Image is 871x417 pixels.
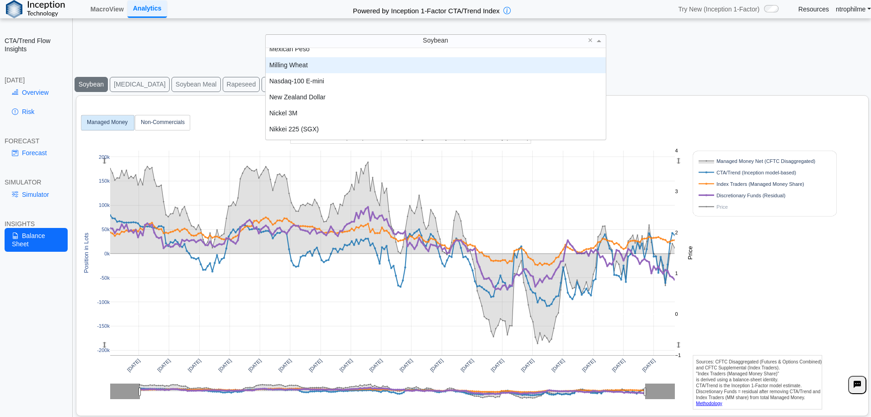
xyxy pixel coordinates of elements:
[696,383,802,388] tspan: CTA/Trend is the Inception 1-Factor model estimate.
[75,77,108,92] button: Soybean
[262,77,290,92] button: Canola
[87,1,128,17] a: MacroView
[5,220,68,228] div: INSIGHTS
[349,3,503,16] h2: Powered by Inception 1-Factor CTA/Trend Index
[678,5,759,13] span: Try New (Inception 1-Factor)
[696,377,779,382] tspan: is derived using a balance-sheet identity.
[266,137,606,153] div: Norwegian Krone
[798,5,829,13] a: Resources
[5,137,68,145] div: FORECAST
[5,37,68,53] h2: CTA/Trend Flow Insights
[5,145,68,161] a: Forecast
[5,187,68,202] a: Simulator
[110,77,170,92] button: [MEDICAL_DATA]
[696,359,822,364] tspan: Sources: CFTC Disaggregated (Futures & Options Combined)
[5,76,68,84] div: [DATE]
[87,119,128,125] text: Managed Money
[266,121,606,137] div: Nikkei 225 (SGX)
[223,77,260,92] button: Rapeseed
[5,228,68,252] a: Balance Sheet
[171,77,221,92] button: Soybean Meal
[266,48,606,140] div: grid
[266,41,606,57] div: Mexican Peso
[128,0,167,17] a: Analytics
[266,105,606,121] div: Nickel 3M
[266,57,606,73] div: Milling Wheat
[696,401,722,406] a: Methodology
[5,178,68,186] div: SIMULATOR
[696,395,806,400] tspan: Index Traders (MM share) from total Managed Money.
[423,37,448,44] span: Soybean
[696,389,821,394] tspan: Discretionary Funds = residual after removing CTA/Trend and
[266,73,606,89] div: Nasdaq-100 E-mini
[696,371,780,376] tspan: "Index Traders (Managed Money Share)"
[588,36,593,44] span: ×
[696,365,780,370] tspan: and CFTC Supplemental (Index Traders).
[5,85,68,100] a: Overview
[836,5,871,13] a: ntrophilme
[5,104,68,119] a: Risk
[587,35,594,47] span: Clear value
[141,119,185,125] text: Non-Commercials
[266,89,606,105] div: New Zealand Dollar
